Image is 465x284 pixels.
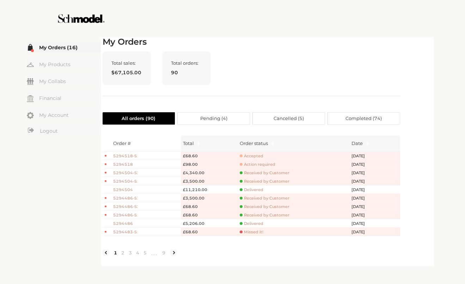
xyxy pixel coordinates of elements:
[274,113,304,124] span: Cancelled ( 5 )
[112,250,119,256] a: 1
[111,135,181,152] th: Order #
[27,61,34,68] img: my-hanger.svg
[113,187,138,193] span: 5294504
[27,110,101,120] a: My Account
[119,250,127,256] a: 2
[27,93,101,103] a: Financial
[351,187,373,193] span: [DATE]
[351,140,363,147] span: Date
[149,249,160,257] span: •••
[27,78,34,85] img: my-friends.svg
[351,178,373,184] span: [DATE]
[27,42,101,137] div: Menu
[113,170,138,176] span: 5294504-S2
[27,95,34,102] img: my-financial.svg
[181,194,238,202] td: £3,500.00
[366,143,369,147] span: caret-down
[183,140,194,147] span: Total
[240,187,263,193] span: Delivered
[240,162,275,167] span: Action required
[240,153,263,159] span: Accepted
[27,44,34,51] img: my-order.svg
[27,112,34,119] img: my-account.svg
[27,127,101,135] a: Logout
[111,69,142,76] span: $67,105.00
[271,140,275,144] span: caret-up
[111,60,142,66] span: Total sales:
[181,160,238,169] td: £98.00
[103,250,109,256] li: Previous Page
[181,177,238,185] td: £3,500.00
[181,185,238,194] td: £11,210.00
[240,170,289,176] span: Received by Customer
[351,170,373,176] span: [DATE]
[181,169,238,177] td: £4,340.00
[171,69,202,76] span: 90
[181,152,238,160] td: £68.60
[122,113,155,124] span: All orders ( 90 )
[134,250,141,256] a: 4
[103,37,400,47] h2: My Orders
[351,162,373,168] span: [DATE]
[351,195,373,201] span: [DATE]
[181,202,238,211] td: £68.60
[113,178,138,184] span: 5294504-S1
[240,179,289,184] span: Received by Customer
[197,140,201,144] span: caret-up
[366,140,369,144] span: caret-up
[351,212,373,218] span: [DATE]
[171,60,202,66] span: Total orders:
[351,221,373,227] span: [DATE]
[113,153,138,159] span: 5294518-S1
[351,153,373,159] span: [DATE]
[181,228,238,236] td: £68.60
[351,229,373,235] span: [DATE]
[200,113,227,124] span: Pending ( 4 )
[113,212,138,218] span: 5294486-S1
[181,211,238,219] td: £68.60
[240,229,263,235] span: Missed it!
[141,250,149,256] a: 5
[240,196,289,201] span: Received by Customer
[345,113,382,124] span: Completed ( 74 )
[240,204,289,209] span: Received by Customer
[127,250,134,256] a: 3
[27,59,101,69] a: My Products
[27,76,101,86] a: My Collabs
[113,229,138,235] span: 5294483-S1
[351,204,373,210] span: [DATE]
[271,143,275,147] span: caret-down
[197,143,201,147] span: caret-down
[113,162,138,168] span: 5294518
[113,195,138,201] span: 5294486-S3
[240,213,289,218] span: Received by Customer
[170,250,177,256] li: Next Page
[181,219,238,228] td: £5,206.00
[240,221,263,226] span: Delivered
[160,250,167,256] a: 9
[27,42,101,52] a: My Orders (16)
[149,247,160,258] li: Next 5 Pages
[113,221,138,227] span: 5294486
[113,204,138,210] span: 5294486-S2
[240,140,268,147] div: Order status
